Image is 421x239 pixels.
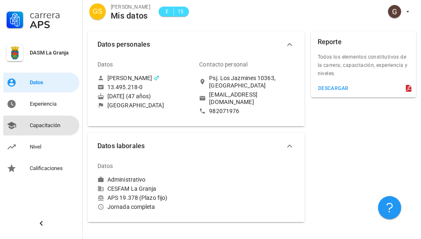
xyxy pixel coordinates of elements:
[318,31,342,53] div: Reporte
[199,74,294,89] a: Psj. Los Jazmines 10363, [GEOGRAPHIC_DATA]
[107,176,145,183] div: Administrativo
[98,203,193,211] div: Jornada completa
[30,79,76,86] div: Datos
[3,73,79,92] a: Datos
[209,91,294,106] div: [EMAIL_ADDRESS][DOMAIN_NAME]
[98,156,113,176] div: Datos
[30,144,76,150] div: Nivel
[98,140,285,152] span: Datos laborales
[107,74,152,82] div: [PERSON_NAME]
[199,107,294,115] a: 982071976
[30,10,76,20] div: Carrera
[30,50,76,56] div: DASM La Granja
[107,102,164,109] div: [GEOGRAPHIC_DATA]
[30,101,76,107] div: Experiencia
[30,20,76,30] div: APS
[88,133,304,159] button: Datos laborales
[199,54,247,74] div: Contacto personal
[98,92,193,100] div: [DATE] (47 años)
[177,7,184,16] span: 15
[88,31,304,58] button: Datos personales
[311,53,416,83] div: Todos los elementos constitutivos de la carrera; capacitación, experiencia y niveles.
[30,122,76,129] div: Capacitación
[107,83,143,91] div: 13.495.218-0
[209,74,294,89] div: Psj. Los Jazmines 10363, [GEOGRAPHIC_DATA]
[98,185,193,192] div: CESFAM La Granja
[111,3,150,11] div: [PERSON_NAME]
[98,194,193,201] div: APS 19.378 (Plazo fijo)
[93,3,102,20] span: GS
[98,54,113,74] div: Datos
[89,3,106,20] div: avatar
[314,83,352,94] button: descargar
[98,39,285,50] span: Datos personales
[164,7,170,16] span: E
[199,91,294,106] a: [EMAIL_ADDRESS][DOMAIN_NAME]
[318,85,349,91] div: descargar
[388,5,401,18] div: avatar
[3,94,79,114] a: Experiencia
[30,165,76,172] div: Calificaciones
[111,11,150,20] div: Mis datos
[209,107,239,115] div: 982071976
[3,159,79,178] a: Calificaciones
[3,137,79,157] a: Nivel
[3,116,79,135] a: Capacitación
